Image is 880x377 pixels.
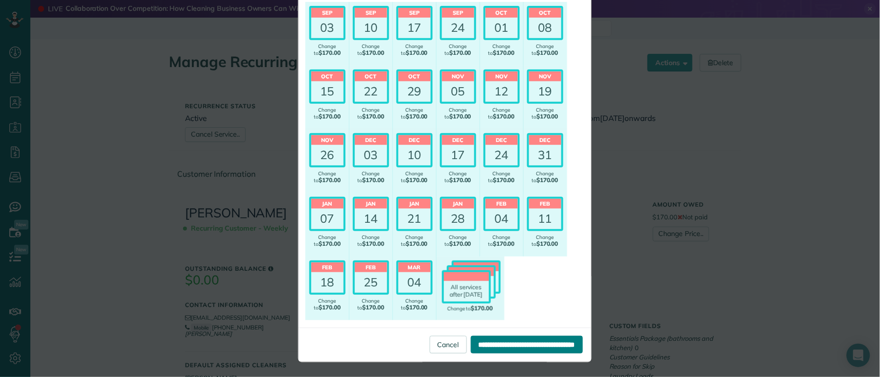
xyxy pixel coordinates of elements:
[355,18,387,38] div: 10
[311,81,344,102] div: 15
[309,107,346,120] div: Change to
[311,209,344,229] div: 07
[406,176,428,184] span: $170.00
[527,171,563,184] div: Change to
[355,145,387,165] div: 03
[442,209,474,229] div: 28
[355,209,387,229] div: 14
[442,71,474,81] header: Nov
[396,44,433,56] div: Change to
[398,81,431,102] div: 29
[529,145,561,165] div: 31
[444,281,489,302] div: All services after [DATE]
[396,298,433,311] div: Change to
[355,262,387,272] header: Feb
[529,18,561,38] div: 08
[311,71,344,81] header: Oct
[486,18,518,38] div: 01
[484,107,520,120] div: Change to
[353,107,389,120] div: Change to
[486,71,518,81] header: Nov
[398,18,431,38] div: 17
[398,145,431,165] div: 10
[486,8,518,18] header: Oct
[362,49,384,56] span: $170.00
[442,18,474,38] div: 24
[355,199,387,209] header: Jan
[440,235,476,247] div: Change to
[442,8,474,18] header: Sep
[311,199,344,209] header: Jan
[353,298,389,311] div: Change to
[442,199,474,209] header: Jan
[353,171,389,184] div: Change to
[529,209,561,229] div: 11
[536,176,558,184] span: $170.00
[440,107,476,120] div: Change to
[440,305,501,312] div: Change to
[406,304,428,311] span: $170.00
[406,49,428,56] span: $170.00
[493,113,515,120] span: $170.00
[355,8,387,18] header: Sep
[319,113,341,120] span: $170.00
[319,304,341,311] span: $170.00
[486,81,518,102] div: 12
[527,235,563,247] div: Change to
[449,240,471,247] span: $170.00
[362,113,384,120] span: $170.00
[311,8,344,18] header: Sep
[398,71,431,81] header: Oct
[406,113,428,120] span: $170.00
[398,272,431,293] div: 04
[536,240,558,247] span: $170.00
[527,44,563,56] div: Change to
[309,298,346,311] div: Change to
[484,171,520,184] div: Change to
[486,209,518,229] div: 04
[486,199,518,209] header: Feb
[529,71,561,81] header: Nov
[484,235,520,247] div: Change to
[529,199,561,209] header: Feb
[396,171,433,184] div: Change to
[353,235,389,247] div: Change to
[493,176,515,184] span: $170.00
[529,81,561,102] div: 19
[355,81,387,102] div: 22
[362,176,384,184] span: $170.00
[311,262,344,272] header: Feb
[353,44,389,56] div: Change to
[311,135,344,145] header: Nov
[362,304,384,311] span: $170.00
[486,135,518,145] header: Dec
[471,305,493,312] span: $170.00
[486,145,518,165] div: 24
[442,145,474,165] div: 17
[398,135,431,145] header: Dec
[319,240,341,247] span: $170.00
[449,113,471,120] span: $170.00
[536,49,558,56] span: $170.00
[309,235,346,247] div: Change to
[406,240,428,247] span: $170.00
[311,272,344,293] div: 18
[493,49,515,56] span: $170.00
[529,135,561,145] header: Dec
[536,113,558,120] span: $170.00
[311,145,344,165] div: 26
[484,44,520,56] div: Change to
[362,240,384,247] span: $170.00
[396,107,433,120] div: Change to
[449,176,471,184] span: $170.00
[398,8,431,18] header: Sep
[309,44,346,56] div: Change to
[440,44,476,56] div: Change to
[527,107,563,120] div: Change to
[355,71,387,81] header: Oct
[311,18,344,38] div: 03
[319,49,341,56] span: $170.00
[355,272,387,293] div: 25
[440,171,476,184] div: Change to
[430,336,467,353] a: Cancel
